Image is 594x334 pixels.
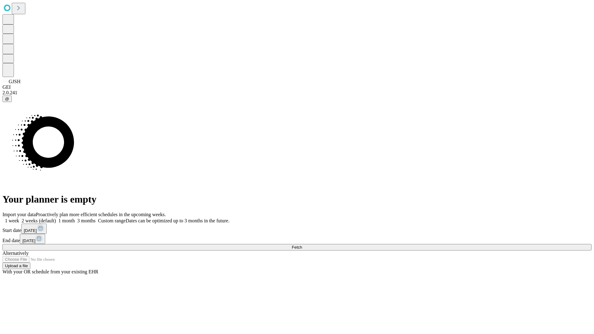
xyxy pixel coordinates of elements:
span: [DATE] [22,238,35,243]
span: GJSH [9,79,20,84]
span: [DATE] [24,228,37,233]
h1: Your planner is empty [2,194,592,205]
div: GEI [2,84,592,90]
div: End date [2,234,592,244]
span: 2 weeks (default) [22,218,56,223]
span: Proactively plan more efficient schedules in the upcoming weeks. [36,212,166,217]
span: 1 week [5,218,19,223]
button: @ [2,96,12,102]
span: With your OR schedule from your existing EHR [2,269,98,274]
button: [DATE] [21,224,47,234]
button: Fetch [2,244,592,250]
span: Dates can be optimized up to 3 months in the future. [126,218,229,223]
div: Start date [2,224,592,234]
span: Import your data [2,212,36,217]
span: 3 months [77,218,96,223]
span: @ [5,96,9,101]
button: Upload a file [2,263,30,269]
span: Alternatively [2,250,28,256]
span: Custom range [98,218,126,223]
div: 2.0.241 [2,90,592,96]
button: [DATE] [20,234,45,244]
span: Fetch [292,245,302,250]
span: 1 month [58,218,75,223]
